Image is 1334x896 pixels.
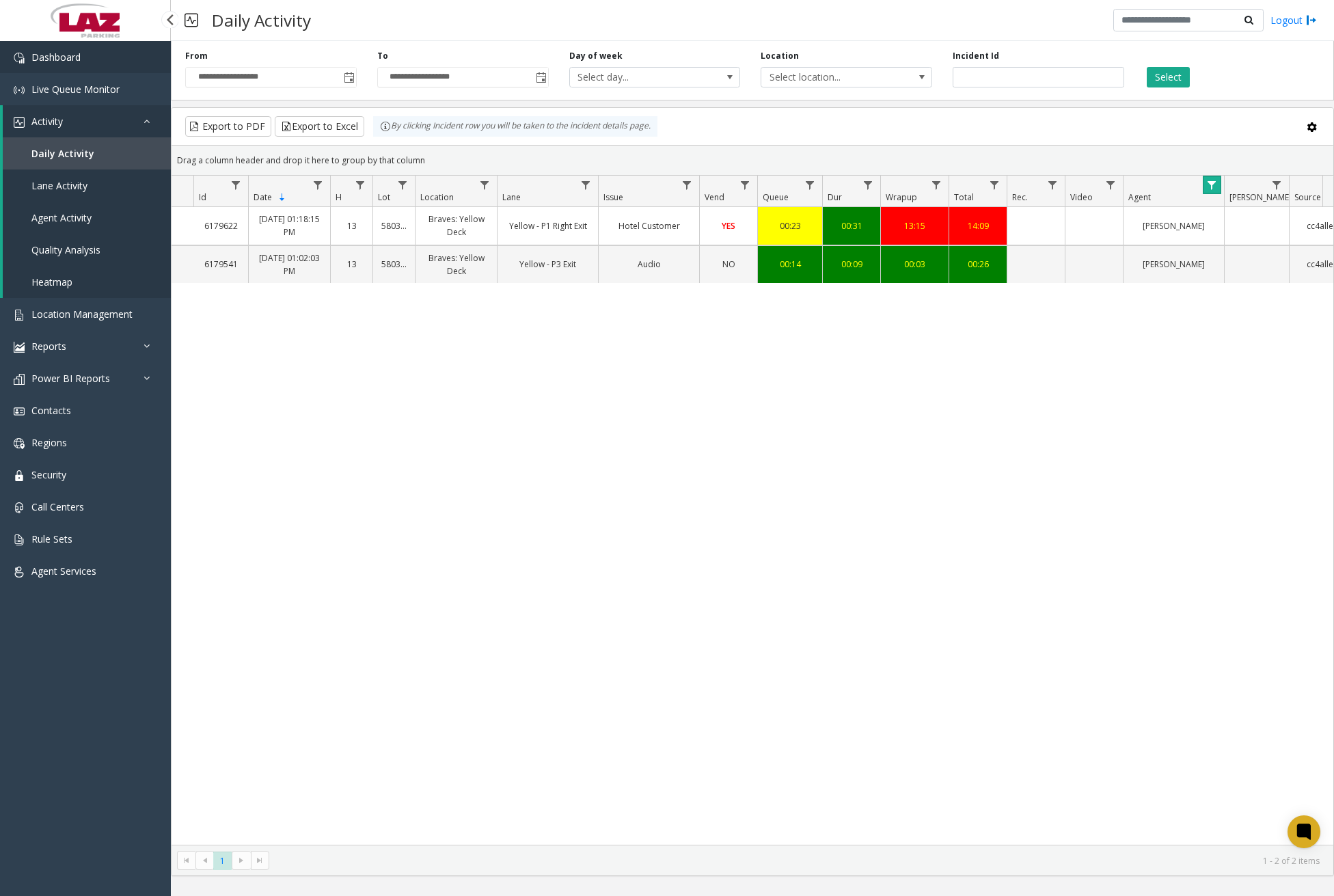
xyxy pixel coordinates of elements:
[351,176,370,194] a: H Filter Menu
[31,211,92,224] span: Agent Activity
[14,406,25,417] img: 'icon'
[603,191,623,203] span: Issue
[31,179,87,192] span: Lane Activity
[31,436,67,449] span: Regions
[1044,176,1062,194] a: Rec. Filter Menu
[202,219,240,232] a: 6179622
[31,372,110,385] span: Power BI Reports
[420,191,454,203] span: Location
[1128,191,1151,203] span: Agent
[1012,191,1028,203] span: Rec.
[3,169,171,202] a: Lane Activity
[31,340,66,353] span: Reports
[570,68,706,87] span: Select day...
[14,438,25,449] img: 'icon'
[31,500,84,513] span: Call Centers
[14,502,25,513] img: 'icon'
[766,258,814,271] a: 00:14
[506,219,590,232] a: Yellow - P1 Right Exit
[185,3,198,37] img: pageIcon
[708,219,749,232] a: YES
[31,275,72,288] span: Heatmap
[227,176,245,194] a: Id Filter Menu
[761,68,897,87] span: Select location...
[31,532,72,545] span: Rule Sets
[277,855,1320,867] kendo-pager-info: 1 - 2 of 2 items
[761,50,799,62] label: Location
[277,192,288,203] span: Sortable
[185,50,208,62] label: From
[394,176,412,194] a: Lot Filter Menu
[254,191,272,203] span: Date
[373,116,657,137] div: By clicking Incident row you will be taken to the incident details page.
[424,252,489,277] a: Braves: Yellow Deck
[859,176,877,194] a: Dur Filter Menu
[506,258,590,271] a: Yellow - P3 Exit
[31,308,133,321] span: Location Management
[205,3,318,37] h3: Daily Activity
[378,191,390,203] span: Lot
[569,50,623,62] label: Day of week
[1306,13,1317,27] img: logout
[1070,191,1093,203] span: Video
[1270,13,1317,27] a: Logout
[213,852,232,870] span: Page 1
[31,468,66,481] span: Security
[339,219,364,232] a: 13
[31,243,100,256] span: Quality Analysis
[339,258,364,271] a: 13
[828,191,842,203] span: Dur
[3,137,171,169] a: Daily Activity
[14,374,25,385] img: 'icon'
[889,258,940,271] a: 00:03
[3,266,171,298] a: Heatmap
[14,310,25,321] img: 'icon'
[185,116,271,137] button: Export to PDF
[1132,258,1216,271] a: [PERSON_NAME]
[3,234,171,266] a: Quality Analysis
[172,148,1333,172] div: Drag a column header and drop it here to group by that column
[275,116,364,137] button: Export to Excel
[14,470,25,481] img: 'icon'
[1203,176,1221,194] a: Agent Filter Menu
[831,219,872,232] a: 00:31
[14,85,25,96] img: 'icon'
[736,176,754,194] a: Vend Filter Menu
[3,202,171,234] a: Agent Activity
[607,258,691,271] a: Audio
[381,219,407,232] a: 580348
[985,176,1004,194] a: Total Filter Menu
[14,534,25,545] img: 'icon'
[1132,219,1216,232] a: [PERSON_NAME]
[31,404,71,417] span: Contacts
[257,213,322,239] a: [DATE] 01:18:15 PM
[336,191,342,203] span: H
[766,219,814,232] a: 00:23
[31,115,63,128] span: Activity
[199,191,206,203] span: Id
[202,258,240,271] a: 6179541
[957,219,998,232] a: 14:09
[889,219,940,232] a: 13:15
[1147,67,1190,87] button: Select
[14,342,25,353] img: 'icon'
[533,68,548,87] span: Toggle popup
[954,191,974,203] span: Total
[31,51,81,64] span: Dashboard
[31,565,96,578] span: Agent Services
[341,68,356,87] span: Toggle popup
[3,105,171,137] a: Activity
[257,252,322,277] a: [DATE] 01:02:03 PM
[957,258,998,271] a: 00:26
[577,176,595,194] a: Lane Filter Menu
[14,53,25,64] img: 'icon'
[31,147,94,160] span: Daily Activity
[607,219,691,232] a: Hotel Customer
